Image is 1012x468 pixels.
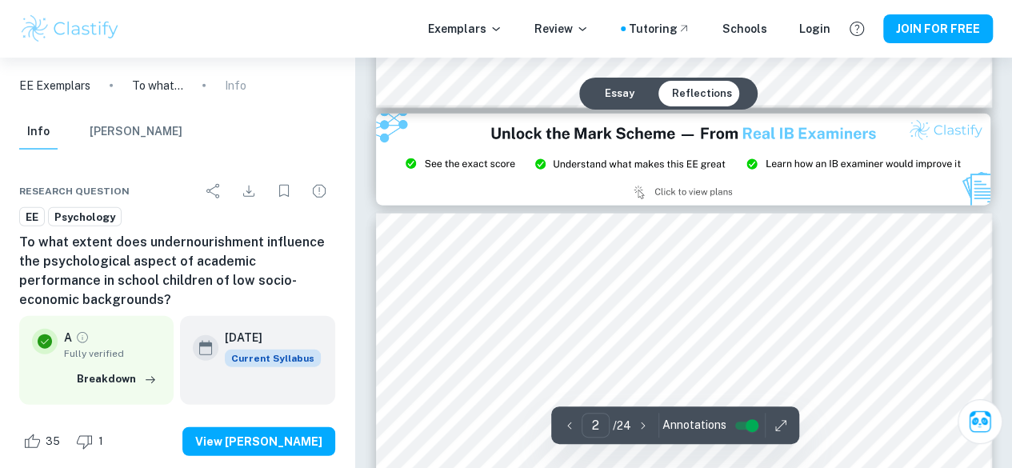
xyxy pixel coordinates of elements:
[49,210,121,226] span: Psychology
[37,434,69,450] span: 35
[19,429,69,454] div: Like
[225,329,308,346] h6: [DATE]
[376,114,990,206] img: Ad
[958,399,1002,444] button: Ask Clai
[225,350,321,367] span: Current Syllabus
[799,20,830,38] a: Login
[90,434,112,450] span: 1
[90,114,182,150] button: [PERSON_NAME]
[72,429,112,454] div: Dislike
[233,175,265,207] div: Download
[722,20,767,38] a: Schools
[75,330,90,345] a: Grade fully verified
[662,417,726,434] span: Annotations
[64,346,161,361] span: Fully verified
[592,81,647,106] button: Essay
[182,427,335,456] button: View [PERSON_NAME]
[19,114,58,150] button: Info
[843,15,870,42] button: Help and Feedback
[225,350,321,367] div: This exemplar is based on the current syllabus. Feel free to refer to it for inspiration/ideas wh...
[659,81,745,106] button: Reflections
[534,20,589,38] p: Review
[268,175,300,207] div: Bookmark
[19,184,130,198] span: Research question
[19,13,121,45] img: Clastify logo
[303,175,335,207] div: Report issue
[48,207,122,227] a: Psychology
[613,417,631,434] p: / 24
[19,77,90,94] a: EE Exemplars
[19,207,45,227] a: EE
[20,210,44,226] span: EE
[19,233,335,310] h6: To what extent does undernourishment influence the psychological aspect of academic performance i...
[64,329,72,346] p: A
[198,175,230,207] div: Share
[73,367,161,391] button: Breakdown
[132,77,183,94] p: To what extent does undernourishment influence the psychological aspect of academic performance i...
[629,20,690,38] a: Tutoring
[225,77,246,94] p: Info
[428,20,502,38] p: Exemplars
[883,14,993,43] button: JOIN FOR FREE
